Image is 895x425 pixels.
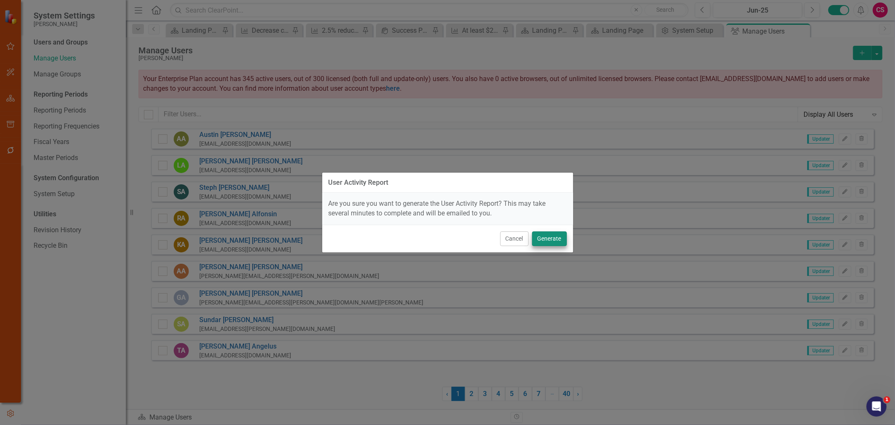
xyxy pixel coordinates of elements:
button: Generate [532,231,567,246]
button: Cancel [500,231,529,246]
iframe: Intercom live chat [866,396,887,417]
div: User Activity Report [329,179,389,186]
span: Are you sure you want to generate the User Activity Report? This may take several minutes to comp... [329,199,546,217]
span: 1 [884,396,890,403]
